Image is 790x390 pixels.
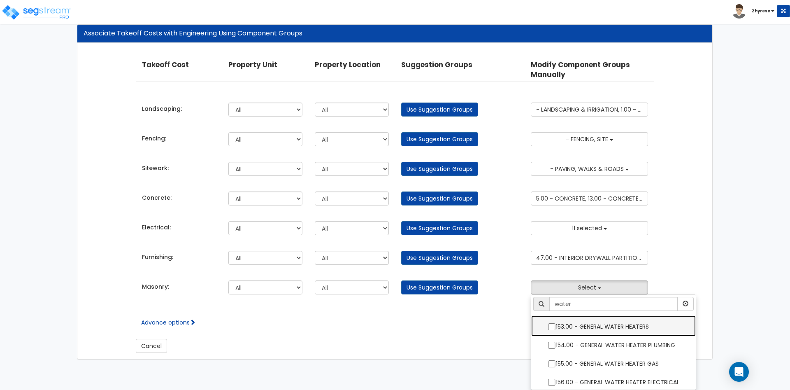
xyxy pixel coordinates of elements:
[531,162,648,176] button: - PAVING, WALKS & ROADS
[401,251,478,265] a: Use Suggestion Groups
[401,162,478,176] a: Use Suggestion Groups
[550,165,624,173] span: - PAVING, WALKS & ROADS
[142,60,189,70] b: Takeoff Cost
[539,316,688,335] label: 153.00 - GENERAL WATER HEATERS
[142,134,166,142] label: Fencing:
[548,379,556,386] input: 156.00 - GENERAL WATER HEATER ELECTRICAL
[84,29,706,38] div: Associate Takeoff Costs with Engineering Using Component Groups
[142,283,169,291] label: Masonry:
[401,221,478,235] a: Use Suggestion Groups
[401,280,478,294] a: Use Suggestion Groups
[729,362,749,382] div: Open Intercom Messenger
[536,105,652,114] span: - LANDSCAPING & IRRIGATION, 1.00 - LAND
[531,132,648,146] button: - FENCING, SITE
[536,254,782,262] span: 47.00 - INTERIOR DRYWALL PARTITIONS, 59.00 - INTERIOR DOORS, 112.00 - INTERIOR PAINT
[142,253,173,261] label: Furnishing:
[401,132,478,146] a: Use Suggestion Groups
[531,191,648,206] button: 5.00 - CONCRETE, 13.00 - CONCRETE SUPERSTRUCTURE, 376.00 - SITE CONCRETE PAVING
[531,280,648,294] button: Select
[401,191,478,206] a: Use Suggestion Groups
[732,4,746,19] img: avatar.png
[401,103,478,117] a: Use Suggestion Groups
[572,224,602,232] span: 11 selected
[752,8,770,14] b: Zhyrese
[228,60,277,70] b: Property Unit
[401,60,472,70] b: Suggestion Groups
[536,194,783,203] span: 5.00 - CONCRETE, 13.00 - CONCRETE SUPERSTRUCTURE, 376.00 - SITE CONCRETE PAVING
[539,335,688,354] label: 154.00 - GENERAL WATER HEATER PLUMBING
[549,297,678,311] input: Search
[142,223,171,231] label: Electrical:
[531,103,648,117] button: - LANDSCAPING & IRRIGATION, 1.00 - LAND
[531,221,648,235] button: 11 selected
[142,194,172,202] label: Concrete:
[566,135,608,143] span: - FENCING, SITE
[136,339,167,353] button: Cancel
[142,164,169,172] label: Sitework:
[578,283,596,292] span: Select
[539,353,688,372] label: 155.00 - GENERAL WATER HEATER GAS
[548,360,556,367] input: 155.00 - GENERAL WATER HEATER GAS
[142,105,182,113] label: Landscaping:
[548,323,556,330] input: 153.00 - GENERAL WATER HEATERS
[531,251,648,265] button: 47.00 - INTERIOR DRYWALL PARTITIONS, 59.00 - INTERIOR DOORS, 112.00 - INTERIOR PAINT
[1,4,71,21] img: logo_pro_r.png
[548,342,556,349] input: 154.00 - GENERAL WATER HEATER PLUMBING
[315,60,381,70] b: Property Location
[141,318,195,327] a: Advance options
[531,60,630,79] b: Modify Component Groups Manually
